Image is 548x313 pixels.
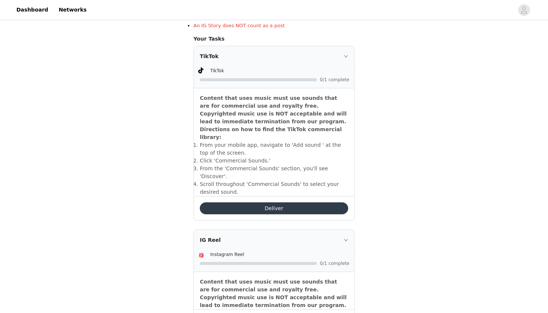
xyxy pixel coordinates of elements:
[194,46,354,66] div: icon: rightTikTok
[200,279,347,308] strong: Content that uses music must use sounds that are for commercial use and royalty free. Copyrighted...
[320,261,350,266] span: 0/1 complete
[12,1,53,18] a: Dashboard
[344,54,348,59] i: icon: right
[200,202,348,214] button: Deliver
[200,157,348,165] li: ​Click 'Commercial Sounds.'
[198,252,204,258] img: Instagram Reels Icon
[344,238,348,242] i: icon: right
[200,180,348,196] li: ​Scroll throughout 'Commercial Sounds' to select your desired sound.
[520,4,527,16] div: avatar
[193,23,285,28] span: An IG Story does NOT count as a post
[200,141,348,157] li: ​From your mobile app, navigate to 'Add sound ' at the top of the screen.
[200,165,348,180] li: ​From the 'Commercial Sounds' section, you'll see 'Discover'.
[210,252,244,257] span: Instagram Reel
[193,35,355,43] h4: Your Tasks
[210,68,224,73] span: TikTok
[54,1,91,18] a: Networks
[194,230,354,250] div: icon: rightIG Reel
[200,95,347,140] strong: Content that uses music must use sounds that are for commercial use and royalty free. Copyrighted...
[320,78,350,82] span: 0/1 complete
